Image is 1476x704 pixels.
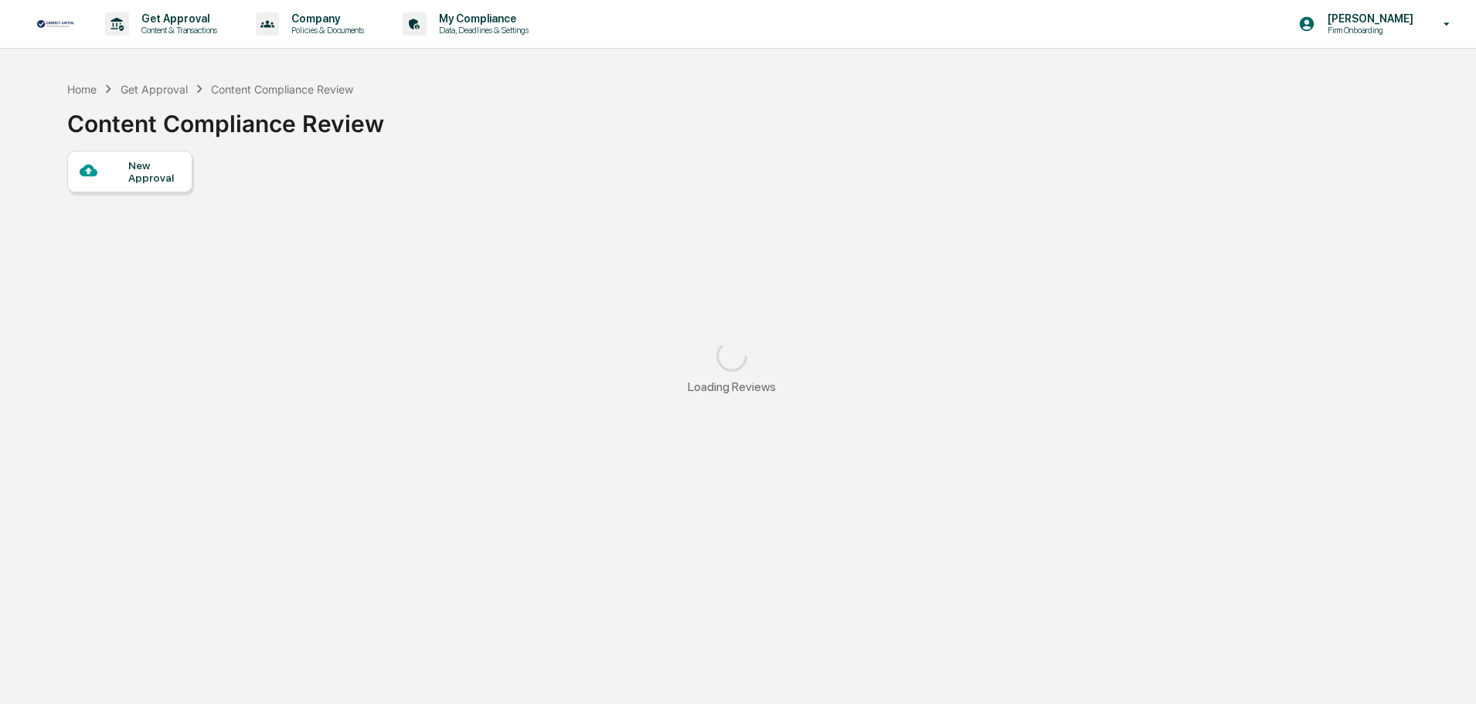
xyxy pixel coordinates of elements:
p: Data, Deadlines & Settings [427,25,536,36]
p: Content & Transactions [129,25,225,36]
div: Home [67,83,97,96]
div: New Approval [128,159,180,184]
p: [PERSON_NAME] [1315,12,1421,25]
div: Loading Reviews [688,379,776,394]
img: logo [37,19,74,29]
p: Company [279,12,372,25]
div: Get Approval [121,83,188,96]
div: Content Compliance Review [211,83,353,96]
p: Firm Onboarding [1315,25,1421,36]
div: Content Compliance Review [67,97,384,138]
p: My Compliance [427,12,536,25]
p: Get Approval [129,12,225,25]
p: Policies & Documents [279,25,372,36]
